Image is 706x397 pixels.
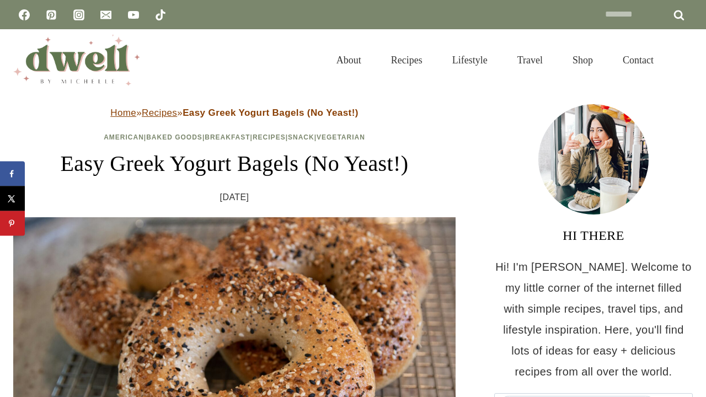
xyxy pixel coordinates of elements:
[104,133,144,141] a: American
[146,133,202,141] a: Baked Goods
[674,51,693,69] button: View Search Form
[322,41,668,79] nav: Primary Navigation
[149,4,172,26] a: TikTok
[68,4,90,26] a: Instagram
[122,4,145,26] a: YouTube
[110,108,136,118] a: Home
[13,4,35,26] a: Facebook
[95,4,117,26] a: Email
[205,133,250,141] a: Breakfast
[104,133,365,141] span: | | | | |
[494,256,693,382] p: Hi! I'm [PERSON_NAME]. Welcome to my little corner of the internet filled with simple recipes, tr...
[317,133,365,141] a: Vegetarian
[437,41,502,79] a: Lifestyle
[13,147,456,180] h1: Easy Greek Yogurt Bagels (No Yeast!)
[502,41,558,79] a: Travel
[322,41,376,79] a: About
[558,41,608,79] a: Shop
[40,4,62,26] a: Pinterest
[253,133,286,141] a: Recipes
[110,108,359,118] span: » »
[13,35,140,85] img: DWELL by michelle
[183,108,359,118] strong: Easy Greek Yogurt Bagels (No Yeast!)
[288,133,314,141] a: Snack
[494,226,693,245] h3: HI THERE
[142,108,177,118] a: Recipes
[608,41,668,79] a: Contact
[376,41,437,79] a: Recipes
[220,189,249,206] time: [DATE]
